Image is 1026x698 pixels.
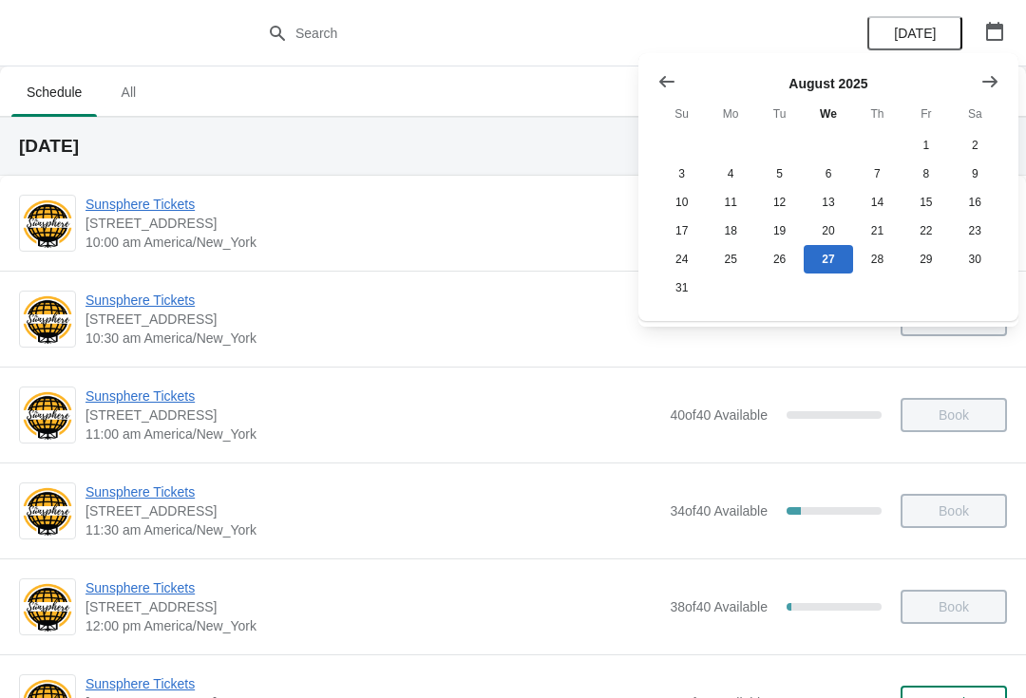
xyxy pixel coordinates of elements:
th: Saturday [951,97,999,131]
button: Sunday August 24 2025 [657,245,706,274]
button: Thursday August 21 2025 [853,217,902,245]
button: Saturday August 9 2025 [951,160,999,188]
button: Thursday August 28 2025 [853,245,902,274]
th: Sunday [657,97,706,131]
button: Tuesday August 5 2025 [755,160,804,188]
span: 10:00 am America/New_York [85,233,660,252]
span: 34 of 40 Available [670,503,768,519]
span: 40 of 40 Available [670,407,768,423]
button: Wednesday August 13 2025 [804,188,852,217]
h2: [DATE] [19,137,1007,156]
button: Monday August 25 2025 [706,245,754,274]
th: Thursday [853,97,902,131]
span: [DATE] [894,26,936,41]
img: Sunsphere Tickets | 810 Clinch Avenue, Knoxville, TN, USA | 11:00 am America/New_York [20,389,75,442]
button: Thursday August 7 2025 [853,160,902,188]
th: Wednesday [804,97,852,131]
button: Tuesday August 19 2025 [755,217,804,245]
span: 10:30 am America/New_York [85,329,660,348]
button: Monday August 4 2025 [706,160,754,188]
button: Tuesday August 26 2025 [755,245,804,274]
button: Saturday August 30 2025 [951,245,999,274]
button: Sunday August 17 2025 [657,217,706,245]
span: [STREET_ADDRESS] [85,310,660,329]
input: Search [294,16,769,50]
span: 11:30 am America/New_York [85,520,660,539]
button: Thursday August 14 2025 [853,188,902,217]
button: Monday August 18 2025 [706,217,754,245]
span: 38 of 40 Available [670,599,768,614]
button: Wednesday August 6 2025 [804,160,852,188]
span: Sunsphere Tickets [85,387,660,406]
span: Sunsphere Tickets [85,674,660,693]
th: Tuesday [755,97,804,131]
button: Wednesday August 20 2025 [804,217,852,245]
span: All [104,75,152,109]
button: Sunday August 3 2025 [657,160,706,188]
span: Schedule [11,75,97,109]
img: Sunsphere Tickets | 810 Clinch Avenue, Knoxville, TN, USA | 12:00 pm America/New_York [20,581,75,633]
span: [STREET_ADDRESS] [85,501,660,520]
button: Today Wednesday August 27 2025 [804,245,852,274]
button: Sunday August 10 2025 [657,188,706,217]
button: [DATE] [867,16,962,50]
button: Show previous month, July 2025 [650,65,684,99]
img: Sunsphere Tickets | 810 Clinch Avenue, Knoxville, TN, USA | 11:30 am America/New_York [20,485,75,538]
button: Friday August 29 2025 [902,245,950,274]
button: Friday August 15 2025 [902,188,950,217]
img: Sunsphere Tickets | 810 Clinch Avenue, Knoxville, TN, USA | 10:00 am America/New_York [20,198,75,250]
th: Monday [706,97,754,131]
button: Friday August 22 2025 [902,217,950,245]
span: [STREET_ADDRESS] [85,597,660,616]
button: Saturday August 2 2025 [951,131,999,160]
span: [STREET_ADDRESS] [85,214,660,233]
button: Tuesday August 12 2025 [755,188,804,217]
button: Friday August 1 2025 [902,131,950,160]
button: Saturday August 23 2025 [951,217,999,245]
button: Monday August 11 2025 [706,188,754,217]
span: Sunsphere Tickets [85,195,660,214]
span: Sunsphere Tickets [85,482,660,501]
button: Sunday August 31 2025 [657,274,706,302]
span: Sunsphere Tickets [85,578,660,597]
img: Sunsphere Tickets | 810 Clinch Avenue, Knoxville, TN, USA | 10:30 am America/New_York [20,293,75,346]
span: [STREET_ADDRESS] [85,406,660,424]
span: 11:00 am America/New_York [85,424,660,443]
span: Sunsphere Tickets [85,291,660,310]
th: Friday [902,97,950,131]
button: Saturday August 16 2025 [951,188,999,217]
button: Show next month, September 2025 [973,65,1007,99]
button: Friday August 8 2025 [902,160,950,188]
span: 12:00 pm America/New_York [85,616,660,635]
